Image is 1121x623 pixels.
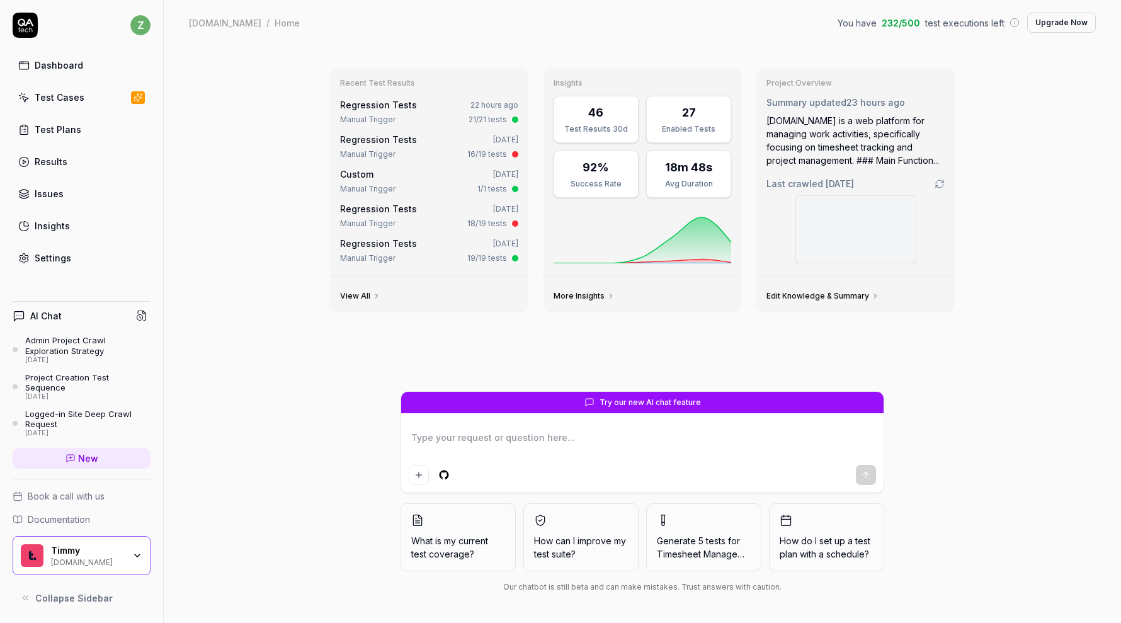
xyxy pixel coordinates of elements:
[13,585,151,610] button: Collapse Sidebar
[13,246,151,270] a: Settings
[882,16,920,30] span: 232 / 500
[583,159,609,176] div: 92%
[25,409,151,430] div: Logged-in Site Deep Crawl Request
[25,356,151,365] div: [DATE]
[13,85,151,110] a: Test Cases
[523,503,639,571] button: How can I improve my test suite?
[340,183,395,195] div: Manual Trigger
[13,536,151,575] button: Timmy LogoTimmy[DOMAIN_NAME]
[13,214,151,238] a: Insights
[338,200,521,232] a: Regression Tests[DATE]Manual Trigger18/19 tests
[13,372,151,401] a: Project Creation Test Sequence[DATE]
[1027,13,1096,33] button: Upgrade Now
[657,534,751,561] span: Generate 5 tests for
[766,78,945,88] h3: Project Overview
[340,218,395,229] div: Manual Trigger
[51,556,124,566] div: [DOMAIN_NAME]
[25,335,151,356] div: Admin Project Crawl Exploration Strategy
[838,16,877,30] span: You have
[340,114,395,125] div: Manual Trigger
[846,97,905,108] time: 23 hours ago
[13,489,151,503] a: Book a call with us
[35,155,67,168] div: Results
[780,534,873,561] span: How do I set up a test plan with a schedule?
[493,239,518,248] time: [DATE]
[51,545,124,556] div: Timmy
[25,429,151,438] div: [DATE]
[338,165,521,197] a: Custom[DATE]Manual Trigger1/1 tests
[28,513,90,526] span: Documentation
[338,234,521,266] a: Regression Tests[DATE]Manual Trigger19/19 tests
[562,123,630,135] div: Test Results 30d
[13,513,151,526] a: Documentation
[78,452,98,465] span: New
[13,409,151,438] a: Logged-in Site Deep Crawl Request[DATE]
[130,15,151,35] span: z
[35,219,70,232] div: Insights
[13,448,151,469] a: New
[409,465,429,485] button: Add attachment
[554,291,615,301] a: More Insights
[493,135,518,144] time: [DATE]
[340,149,395,160] div: Manual Trigger
[30,309,62,323] h4: AI Chat
[340,203,417,214] a: Regression Tests
[467,218,507,229] div: 18/19 tests
[665,159,712,176] div: 18m 48s
[935,179,945,189] a: Go to crawling settings
[766,177,854,190] span: Last crawled
[13,53,151,77] a: Dashboard
[35,91,84,104] div: Test Cases
[766,114,945,167] div: [DOMAIN_NAME] is a web platform for managing work activities, specifically focusing on timesheet ...
[340,169,373,180] span: Custom
[130,13,151,38] button: z
[35,59,83,72] div: Dashboard
[654,123,723,135] div: Enabled Tests
[469,114,507,125] div: 21/21 tests
[562,178,630,190] div: Success Rate
[766,291,879,301] a: Edit Knowledge & Summary
[682,104,696,121] div: 27
[35,592,113,605] span: Collapse Sidebar
[28,489,105,503] span: Book a call with us
[766,97,846,108] span: Summary updated
[340,253,395,264] div: Manual Trigger
[338,130,521,163] a: Regression Tests[DATE]Manual Trigger16/19 tests
[35,123,81,136] div: Test Plans
[654,178,723,190] div: Avg Duration
[477,183,507,195] div: 1/1 tests
[35,187,64,200] div: Issues
[401,581,884,593] div: Our chatbot is still beta and can make mistakes. Trust answers with caution.
[35,251,71,265] div: Settings
[25,372,151,393] div: Project Creation Test Sequence
[340,100,417,110] a: Regression Tests
[493,204,518,214] time: [DATE]
[266,16,270,29] div: /
[189,16,261,29] div: [DOMAIN_NAME]
[925,16,1004,30] span: test executions left
[467,149,507,160] div: 16/19 tests
[25,392,151,401] div: [DATE]
[340,291,380,301] a: View All
[340,238,417,249] a: Regression Tests
[411,534,505,561] span: What is my current test coverage?
[13,181,151,206] a: Issues
[467,253,507,264] div: 19/19 tests
[13,335,151,364] a: Admin Project Crawl Exploration Strategy[DATE]
[769,503,884,571] button: How do I set up a test plan with a schedule?
[554,78,732,88] h3: Insights
[13,149,151,174] a: Results
[600,397,701,408] span: Try our new AI chat feature
[493,169,518,179] time: [DATE]
[534,534,628,561] span: How can I improve my test suite?
[13,117,151,142] a: Test Plans
[796,196,916,263] img: Screenshot
[340,134,417,145] a: Regression Tests
[275,16,300,29] div: Home
[340,78,518,88] h3: Recent Test Results
[338,96,521,128] a: Regression Tests22 hours agoManual Trigger21/21 tests
[826,178,854,189] time: [DATE]
[657,549,758,559] span: Timesheet Management
[470,100,518,110] time: 22 hours ago
[21,544,43,567] img: Timmy Logo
